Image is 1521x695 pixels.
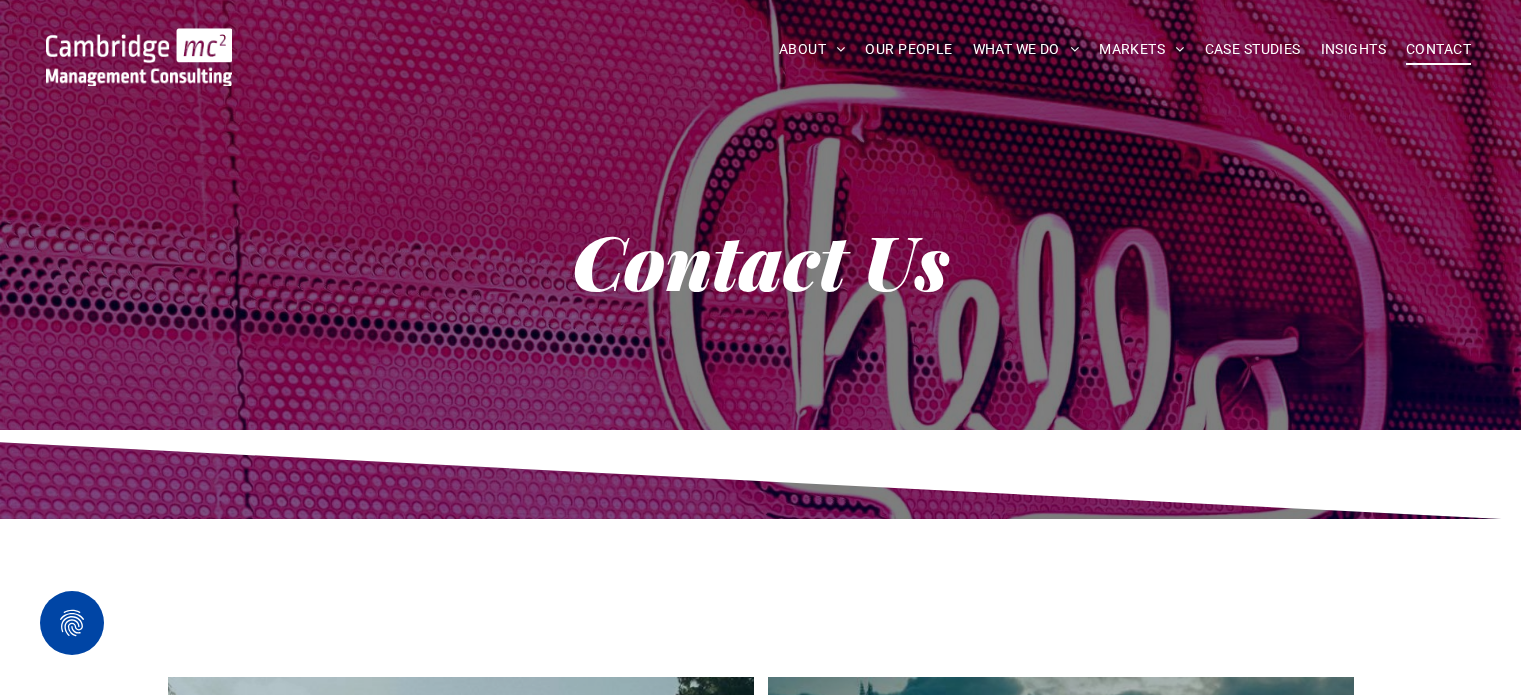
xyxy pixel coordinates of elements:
[855,34,962,65] a: OUR PEOPLE
[572,210,846,310] strong: Contact
[1396,34,1481,65] a: CONTACT
[769,34,856,65] a: ABOUT
[963,34,1090,65] a: WHAT WE DO
[46,28,232,86] img: Go to Homepage
[863,210,949,310] strong: Us
[1311,34,1396,65] a: INSIGHTS
[1089,34,1194,65] a: MARKETS
[1195,34,1311,65] a: CASE STUDIES
[46,31,232,52] a: Your Business Transformed | Cambridge Management Consulting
